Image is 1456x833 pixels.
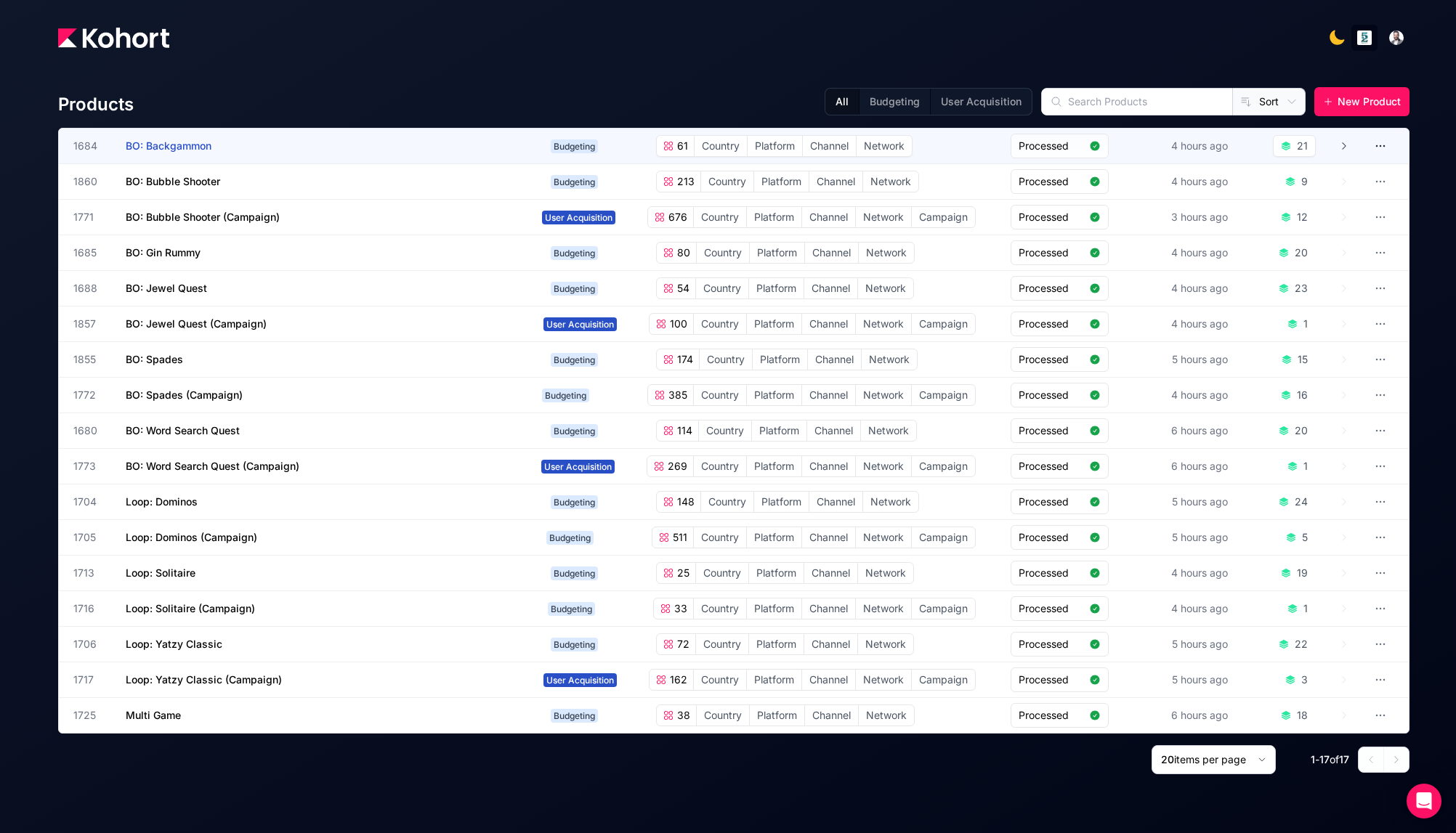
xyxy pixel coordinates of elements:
[73,449,1349,484] a: 1773BO: Word Search Quest (Campaign)User Acquisition269CountryPlatformChannelNetworkCampaignProce...
[856,456,911,476] span: Network
[807,420,860,441] span: Channel
[1019,352,1083,367] span: Processed
[1152,745,1276,774] button: 20items per page
[674,423,692,438] span: 114
[674,174,695,189] span: 213
[857,136,912,156] span: Network
[695,136,747,156] span: Country
[747,207,801,227] span: Platform
[674,352,693,367] span: 174
[694,314,746,334] span: Country
[126,709,181,721] span: Multi Game
[804,634,857,654] span: Channel
[1174,753,1246,765] span: items per page
[58,28,169,48] img: Kohort logo
[1338,94,1401,109] span: New Product
[126,673,282,686] span: Loop: Yatzy Classic (Campaign)
[1319,753,1330,765] span: 17
[73,459,108,474] span: 1773
[802,314,855,334] span: Channel
[1042,89,1232,115] input: Search Products
[802,598,855,619] span: Channel
[73,566,108,580] span: 1713
[73,342,1349,377] a: 1855BO: SpadesBudgeting174CountryPlatformChannelNetworkProcessed5 hours ago15
[863,492,918,512] span: Network
[1019,210,1083,224] span: Processed
[674,708,690,723] span: 38
[666,388,687,402] span: 385
[700,349,752,370] span: Country
[805,243,858,263] span: Channel
[551,424,598,438] span: Budgeting
[126,495,198,508] span: Loop: Dominos
[674,566,689,580] span: 25
[694,527,746,548] span: Country
[1407,784,1441,818] div: Open Intercom Messenger
[912,456,975,476] span: Campaign
[1169,670,1231,690] div: 5 hours ago
[551,353,598,367] span: Budgeting
[126,211,280,223] span: BO: Bubble Shooter (Campaign)
[73,673,108,687] span: 1717
[1295,495,1308,509] div: 24
[750,705,804,726] span: Platform
[754,171,809,192] span: Platform
[665,459,687,474] span: 269
[73,317,108,331] span: 1857
[694,385,746,405] span: Country
[1169,634,1231,654] div: 5 hours ago
[126,638,222,650] span: Loop: Yatzy Classic
[749,634,804,654] span: Platform
[802,670,855,690] span: Channel
[912,385,975,405] span: Campaign
[802,385,855,405] span: Channel
[1301,673,1308,687] div: 3
[1019,708,1083,723] span: Processed
[546,531,594,545] span: Budgeting
[126,460,299,472] span: BO: Word Search Quest (Campaign)
[73,601,108,616] span: 1716
[542,389,589,402] span: Budgeting
[805,705,858,726] span: Channel
[551,709,598,723] span: Budgeting
[747,527,801,548] span: Platform
[126,282,207,294] span: BO: Jewel Quest
[1019,139,1083,153] span: Processed
[541,460,615,474] span: User Acquisition
[1019,388,1083,402] span: Processed
[856,670,911,690] span: Network
[73,495,108,509] span: 1704
[126,531,257,543] span: Loop: Dominos (Campaign)
[861,420,916,441] span: Network
[73,662,1349,697] a: 1717Loop: Yatzy Classic (Campaign)User Acquisition162CountryPlatformChannelNetworkCampaignProcess...
[126,246,201,259] span: BO: Gin Rummy
[694,598,746,619] span: Country
[1019,423,1083,438] span: Processed
[73,413,1349,448] a: 1680BO: Word Search QuestBudgeting114CountryPlatformChannelNetworkProcessed6 hours ago20
[802,207,855,227] span: Channel
[747,314,801,334] span: Platform
[753,349,807,370] span: Platform
[1168,207,1231,227] div: 3 hours ago
[696,634,748,654] span: Country
[803,136,856,156] span: Channel
[697,705,749,726] span: Country
[126,317,267,330] span: BO: Jewel Quest (Campaign)
[73,271,1349,306] a: 1688BO: Jewel QuestBudgeting54CountryPlatformChannelNetworkProcessed4 hours ago23
[73,520,1349,555] a: 1705Loop: Dominos (Campaign)Budgeting511CountryPlatformChannelNetworkCampaignProcessed5 hours ago5
[671,601,687,616] span: 33
[73,139,108,153] span: 1684
[73,627,1349,662] a: 1706Loop: Yatzy ClassicBudgeting72CountryPlatformChannelNetworkProcessed5 hours ago22
[548,602,595,616] span: Budgeting
[825,89,859,115] button: All
[912,527,975,548] span: Campaign
[748,136,802,156] span: Platform
[1019,317,1083,331] span: Processed
[667,317,687,331] span: 100
[543,673,617,687] span: User Acquisition
[551,566,598,580] span: Budgeting
[73,200,1349,235] a: 1771BO: Bubble Shooter (Campaign)User Acquisition676CountryPlatformChannelNetworkCampaignProcesse...
[73,235,1349,270] a: 1685BO: Gin RummyBudgeting80CountryPlatformChannelNetworkProcessed4 hours ago20
[551,175,598,189] span: Budgeting
[126,353,183,365] span: BO: Spades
